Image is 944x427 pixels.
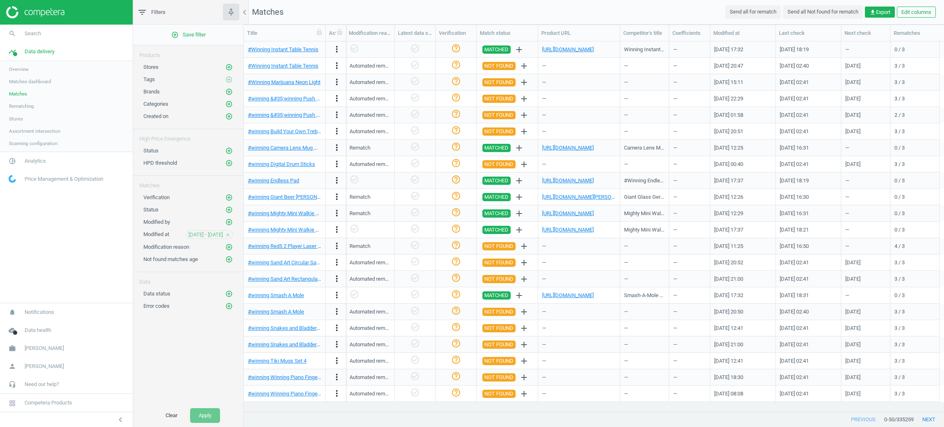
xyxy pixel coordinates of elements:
[714,108,771,122] div: [DATE] 01:58
[517,157,531,171] button: add
[332,126,342,136] i: more_vert
[517,59,531,73] button: add
[332,159,342,170] button: more_vert
[116,415,125,425] i: chevron_left
[514,192,524,202] i: add
[673,141,706,155] div: —
[780,124,837,139] div: [DATE] 02:41
[157,408,186,423] button: Clear
[248,341,358,348] a: #winning Snakes and Bladdered Drinking Game
[133,45,243,59] div: Products
[143,89,160,95] span: Brands
[542,75,615,89] div: —
[541,30,616,37] div: Product URL
[519,307,529,317] i: add
[542,91,615,106] div: —
[514,143,524,153] i: add
[517,239,531,253] button: add
[780,173,837,188] div: [DATE] 18:19
[517,370,531,384] button: add
[25,175,103,183] span: Price Management & Optimization
[714,173,771,188] div: [DATE] 17:37
[133,27,243,43] button: add_circle_outlineSave filter
[248,210,332,216] a: #winning Mighty Mini Walkie Talkies
[25,363,64,370] span: [PERSON_NAME]
[484,95,513,103] span: NOT FOUND
[25,309,54,316] span: Notifications
[894,30,936,37] div: Rematches
[714,157,771,171] div: [DATE] 00:40
[512,223,526,237] button: add
[517,272,531,286] button: add
[624,75,665,89] div: —
[248,95,348,102] a: #winning &#35;winning Push Popper Game
[517,305,531,319] button: add
[845,108,886,122] div: [DATE]
[519,61,529,71] i: add
[865,7,895,18] button: get_appExport
[624,124,665,139] div: —
[225,159,233,167] button: add_circle_outline
[6,6,64,18] img: ajHJNr6hYgQAAAAASUVORK5CYII=
[517,75,531,89] button: add
[248,309,304,315] a: #winning Smash A Mole
[225,302,233,310] i: add_circle_outline
[514,291,524,300] i: add
[247,30,322,37] div: Title
[484,45,508,54] span: MATCHED
[225,255,233,263] button: add_circle_outline
[332,93,342,104] button: more_vert
[624,157,665,171] div: —
[332,192,342,202] button: more_vert
[542,177,594,184] a: [URL][DOMAIN_NAME]
[143,101,168,107] span: Categories
[143,64,159,70] span: Stores
[225,256,233,263] i: add_circle_outline
[451,125,461,135] i: help_outline
[225,243,233,251] i: add_circle_outline
[845,141,886,155] div: —
[410,125,420,135] i: check_circle_outline
[542,157,615,171] div: —
[225,100,233,108] i: add_circle_outline
[713,30,772,37] div: Modified at
[332,225,342,235] button: more_vert
[225,147,233,155] button: add_circle_outline
[410,142,420,152] i: check_circle_outline
[542,46,594,52] a: [URL][DOMAIN_NAME]
[332,175,342,185] i: more_vert
[332,307,342,317] button: more_vert
[514,209,524,218] i: add
[225,112,233,120] button: add_circle_outline
[5,359,20,374] i: person
[248,79,320,85] a: #Winning Marijuana Neon Light
[714,91,771,106] div: [DATE] 22:29
[151,9,166,16] span: Filters
[673,173,706,188] div: —
[332,93,342,103] i: more_vert
[512,174,526,188] button: add
[484,144,508,152] span: MATCHED
[519,94,529,104] i: add
[332,339,342,349] i: more_vert
[225,290,233,298] button: add_circle_outline
[225,88,233,95] i: add_circle_outline
[332,110,342,120] button: more_vert
[5,323,20,338] i: cloud_done
[514,45,524,55] i: add
[332,372,342,383] button: more_vert
[623,30,665,37] div: Competitor's title
[398,30,432,37] div: Latest data status
[9,140,57,147] span: Scanning configuration
[225,88,233,96] button: add_circle_outline
[512,207,526,220] button: add
[517,256,531,270] button: add
[171,31,206,39] span: Save filter
[624,144,665,152] div: Camera Lens Mug With Lid - Black
[225,218,233,226] i: add_circle_outline
[332,241,342,251] i: more_vert
[845,42,886,57] div: —
[542,210,594,216] a: [URL][DOMAIN_NAME]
